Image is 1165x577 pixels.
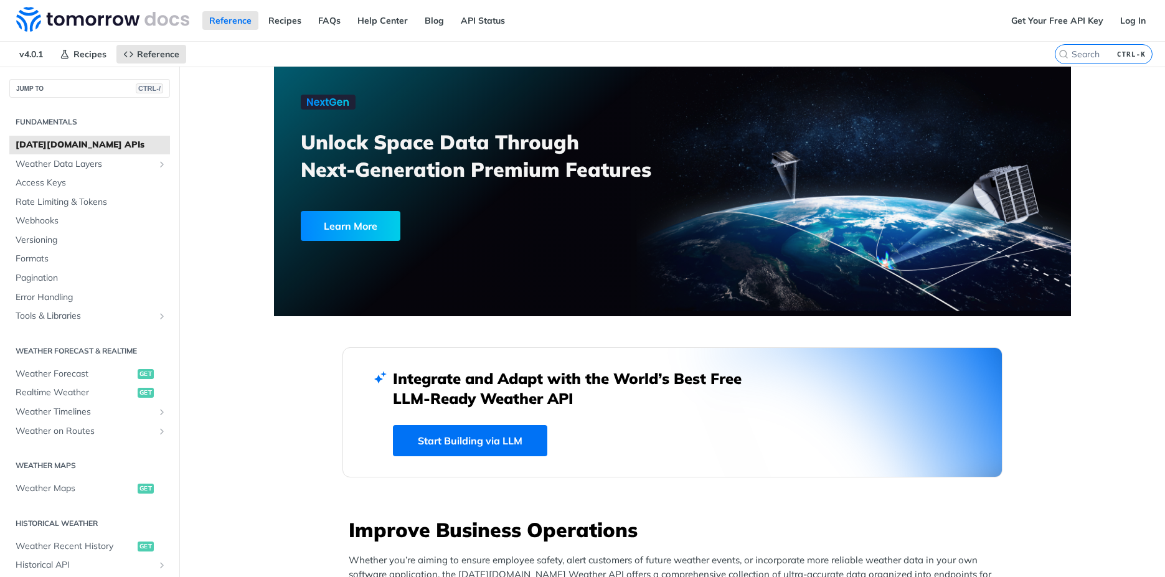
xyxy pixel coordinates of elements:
[418,11,451,30] a: Blog
[138,484,154,494] span: get
[454,11,512,30] a: API Status
[9,556,170,575] a: Historical APIShow subpages for Historical API
[9,231,170,250] a: Versioning
[16,234,167,246] span: Versioning
[393,368,760,408] h2: Integrate and Adapt with the World’s Best Free LLM-Ready Weather API
[202,11,258,30] a: Reference
[137,49,179,60] span: Reference
[16,7,189,32] img: Tomorrow.io Weather API Docs
[9,479,170,498] a: Weather Mapsget
[9,307,170,326] a: Tools & LibrariesShow subpages for Tools & Libraries
[1059,49,1068,59] svg: Search
[12,45,50,63] span: v4.0.1
[9,136,170,154] a: [DATE][DOMAIN_NAME] APIs
[16,272,167,284] span: Pagination
[301,211,400,241] div: Learn More
[9,518,170,529] h2: Historical Weather
[1004,11,1110,30] a: Get Your Free API Key
[16,158,154,171] span: Weather Data Layers
[16,177,167,189] span: Access Keys
[16,196,167,209] span: Rate Limiting & Tokens
[9,288,170,307] a: Error Handling
[1114,48,1149,60] kbd: CTRL-K
[136,83,163,93] span: CTRL-/
[53,45,113,63] a: Recipes
[9,79,170,98] button: JUMP TOCTRL-/
[138,388,154,398] span: get
[16,291,167,304] span: Error Handling
[351,11,415,30] a: Help Center
[16,387,134,399] span: Realtime Weather
[16,425,154,438] span: Weather on Routes
[16,540,134,553] span: Weather Recent History
[116,45,186,63] a: Reference
[349,516,1002,543] h3: Improve Business Operations
[9,365,170,383] a: Weather Forecastget
[9,460,170,471] h2: Weather Maps
[157,159,167,169] button: Show subpages for Weather Data Layers
[9,422,170,441] a: Weather on RoutesShow subpages for Weather on Routes
[9,250,170,268] a: Formats
[301,211,609,241] a: Learn More
[9,345,170,357] h2: Weather Forecast & realtime
[16,368,134,380] span: Weather Forecast
[157,426,167,436] button: Show subpages for Weather on Routes
[73,49,106,60] span: Recipes
[9,383,170,402] a: Realtime Weatherget
[157,560,167,570] button: Show subpages for Historical API
[16,253,167,265] span: Formats
[9,193,170,212] a: Rate Limiting & Tokens
[16,406,154,418] span: Weather Timelines
[9,174,170,192] a: Access Keys
[311,11,347,30] a: FAQs
[9,403,170,421] a: Weather TimelinesShow subpages for Weather Timelines
[1113,11,1153,30] a: Log In
[9,116,170,128] h2: Fundamentals
[9,155,170,174] a: Weather Data LayersShow subpages for Weather Data Layers
[16,559,154,571] span: Historical API
[157,407,167,417] button: Show subpages for Weather Timelines
[9,212,170,230] a: Webhooks
[9,269,170,288] a: Pagination
[301,128,686,183] h3: Unlock Space Data Through Next-Generation Premium Features
[262,11,308,30] a: Recipes
[16,310,154,322] span: Tools & Libraries
[301,95,356,110] img: NextGen
[16,139,167,151] span: [DATE][DOMAIN_NAME] APIs
[138,542,154,551] span: get
[157,311,167,321] button: Show subpages for Tools & Libraries
[393,425,547,456] a: Start Building via LLM
[16,215,167,227] span: Webhooks
[138,369,154,379] span: get
[16,482,134,495] span: Weather Maps
[9,537,170,556] a: Weather Recent Historyget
